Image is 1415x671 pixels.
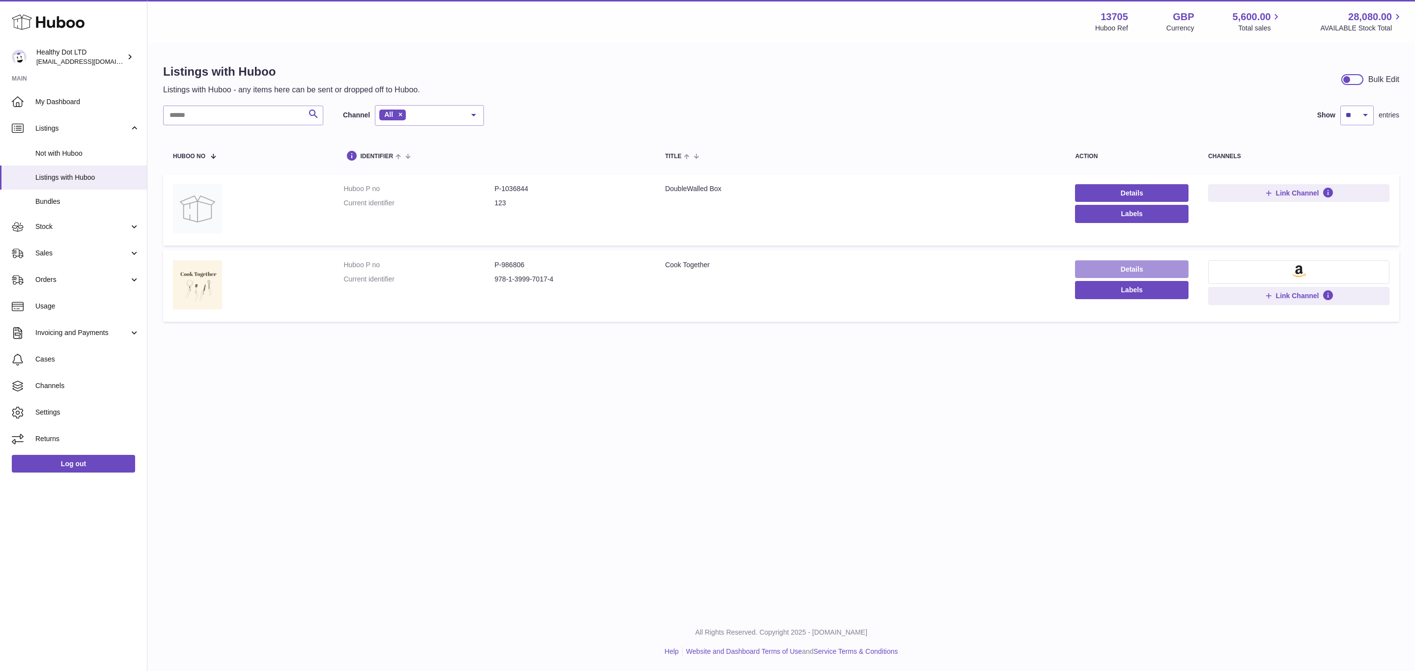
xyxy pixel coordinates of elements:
span: 5,600.00 [1233,10,1271,24]
a: Log out [12,455,135,473]
dd: P-1036844 [495,184,646,194]
span: Returns [35,434,140,444]
label: Show [1317,111,1335,120]
img: amazon-small.png [1292,265,1306,277]
dd: P-986806 [495,260,646,270]
span: identifier [360,153,393,160]
span: Listings [35,124,129,133]
span: 28,080.00 [1348,10,1392,24]
a: 28,080.00 AVAILABLE Stock Total [1320,10,1403,33]
button: Labels [1075,281,1189,299]
a: Website and Dashboard Terms of Use [686,647,802,655]
span: Link Channel [1276,189,1319,197]
dd: 978-1-3999-7017-4 [495,275,646,284]
span: Sales [35,249,129,258]
dt: Huboo P no [343,260,494,270]
img: internalAdmin-13705@internal.huboo.com [12,50,27,64]
span: Channels [35,381,140,391]
dt: Huboo P no [343,184,494,194]
h1: Listings with Huboo [163,64,420,80]
strong: 13705 [1101,10,1128,24]
a: Help [665,647,679,655]
span: entries [1379,111,1399,120]
span: Total sales [1238,24,1282,33]
span: Bundles [35,197,140,206]
span: Cases [35,355,140,364]
div: Healthy Dot LTD [36,48,125,66]
span: title [665,153,681,160]
span: Usage [35,302,140,311]
span: My Dashboard [35,97,140,107]
div: channels [1208,153,1389,160]
button: Link Channel [1208,287,1389,305]
label: Channel [343,111,370,120]
span: Invoicing and Payments [35,328,129,337]
div: DoubleWalled Box [665,184,1056,194]
p: All Rights Reserved. Copyright 2025 - [DOMAIN_NAME] [155,628,1407,637]
span: All [384,111,393,118]
span: Huboo no [173,153,205,160]
p: Listings with Huboo - any items here can be sent or dropped off to Huboo. [163,84,420,95]
dd: 123 [495,198,646,208]
img: Cook Together [173,260,222,309]
span: Not with Huboo [35,149,140,158]
span: Settings [35,408,140,417]
strong: GBP [1173,10,1194,24]
span: Link Channel [1276,291,1319,300]
button: Link Channel [1208,184,1389,202]
img: DoubleWalled Box [173,184,222,233]
span: Stock [35,222,129,231]
div: Cook Together [665,260,1056,270]
dt: Current identifier [343,198,494,208]
a: Details [1075,184,1189,202]
button: Labels [1075,205,1189,223]
div: Currency [1166,24,1194,33]
a: Service Terms & Conditions [814,647,898,655]
div: action [1075,153,1189,160]
span: AVAILABLE Stock Total [1320,24,1403,33]
a: 5,600.00 Total sales [1233,10,1282,33]
span: [EMAIL_ADDRESS][DOMAIN_NAME] [36,57,144,65]
li: and [682,647,898,656]
span: Listings with Huboo [35,173,140,182]
a: Details [1075,260,1189,278]
div: Huboo Ref [1095,24,1128,33]
div: Bulk Edit [1368,74,1399,85]
dt: Current identifier [343,275,494,284]
span: Orders [35,275,129,284]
